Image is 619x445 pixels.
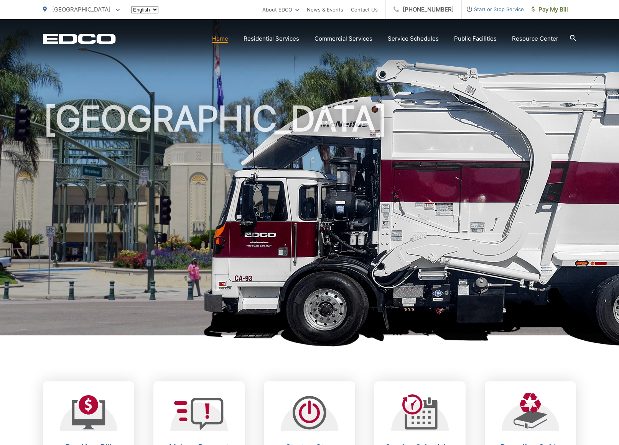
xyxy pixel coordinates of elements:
a: Residential Services [244,34,299,43]
a: Contact Us [351,5,378,14]
a: Public Facilities [454,34,497,43]
span: [GEOGRAPHIC_DATA] [52,6,110,13]
a: Service Schedules [388,34,439,43]
a: About EDCO [262,5,299,14]
a: EDCD logo. Return to the homepage. [43,33,116,44]
a: News & Events [307,5,343,14]
span: Pay My Bill [532,5,568,14]
h1: [GEOGRAPHIC_DATA] [43,100,576,342]
a: Commercial Services [314,34,372,43]
select: Select a language [131,6,158,13]
a: Resource Center [512,34,558,43]
a: Home [212,34,228,43]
